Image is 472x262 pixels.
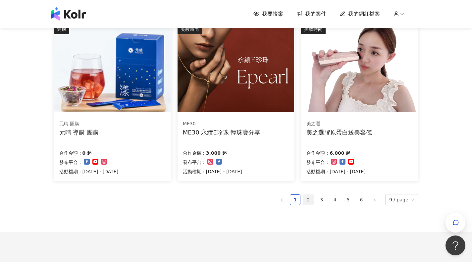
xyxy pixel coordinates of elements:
[303,194,314,205] li: 2
[262,10,283,18] span: 我要接案
[306,121,372,127] div: 美之選
[183,128,261,136] div: ME30 永續E珍珠 輕珠寶分享
[296,10,326,18] a: 我的案件
[306,149,330,157] p: 合作金額：
[317,195,327,205] a: 3
[343,194,353,205] li: 5
[59,128,99,136] div: 元晴 導購 團購
[277,194,287,205] button: left
[54,24,171,112] img: 漾漾神｜活力莓果康普茶沖泡粉
[303,195,313,205] a: 2
[446,236,465,255] iframe: Help Scout Beacon - Open
[183,158,206,166] p: 發布平台：
[51,7,86,21] img: logo
[59,149,82,157] p: 合作金額：
[183,168,242,176] p: 活動檔期：[DATE] - [DATE]
[59,158,82,166] p: 發布平台：
[385,194,418,205] div: Page Size
[290,195,300,205] a: 1
[348,10,380,18] span: 我的網紅檔案
[306,168,366,176] p: 活動檔期：[DATE] - [DATE]
[330,149,350,157] p: 6,000 起
[369,194,380,205] button: right
[340,10,380,18] a: 我的網紅檔案
[301,24,418,112] img: 美之選膠原蛋白送RF美容儀
[183,149,206,157] p: 合作金額：
[330,195,340,205] a: 4
[343,195,353,205] a: 5
[54,24,69,34] div: 健康
[277,194,287,205] li: Previous Page
[178,24,294,112] img: ME30 永續E珍珠 系列輕珠寶
[183,121,261,127] div: ME30
[206,149,227,157] p: 3,000 起
[306,158,330,166] p: 發布平台：
[330,194,340,205] li: 4
[253,10,283,18] a: 我要接案
[301,24,326,34] div: 美妝時尚
[178,24,202,34] div: 美妝時尚
[369,194,380,205] li: Next Page
[305,10,326,18] span: 我的案件
[59,121,99,127] div: 元晴 團購
[280,198,284,202] span: left
[82,149,92,157] p: 0 起
[356,194,367,205] li: 6
[316,194,327,205] li: 3
[290,194,300,205] li: 1
[389,194,414,205] span: 9 / page
[306,128,372,136] div: 美之選膠原蛋白送美容儀
[373,198,377,202] span: right
[356,195,366,205] a: 6
[59,168,119,176] p: 活動檔期：[DATE] - [DATE]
